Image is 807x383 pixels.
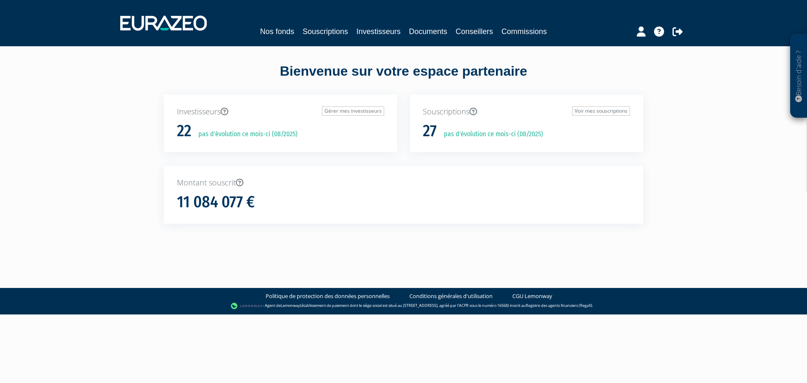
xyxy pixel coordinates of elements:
[526,303,592,308] a: Registre des agents financiers (Regafi)
[281,303,300,308] a: Lemonway
[177,106,384,117] p: Investisseurs
[423,106,630,117] p: Souscriptions
[409,26,447,37] a: Documents
[456,26,493,37] a: Conseillers
[177,177,630,188] p: Montant souscrit
[501,26,547,37] a: Commissions
[8,302,799,310] div: - Agent de (établissement de paiement dont le siège social est situé au [STREET_ADDRESS], agréé p...
[158,62,649,95] div: Bienvenue sur votre espace partenaire
[356,26,401,37] a: Investisseurs
[177,193,255,211] h1: 11 084 077 €
[512,292,552,300] a: CGU Lemonway
[572,106,630,116] a: Voir mes souscriptions
[177,122,191,140] h1: 22
[120,16,207,31] img: 1732889491-logotype_eurazeo_blanc_rvb.png
[193,129,298,139] p: pas d'évolution ce mois-ci (08/2025)
[794,38,804,114] p: Besoin d'aide ?
[423,122,437,140] h1: 27
[260,26,294,37] a: Nos fonds
[266,292,390,300] a: Politique de protection des données personnelles
[303,26,348,37] a: Souscriptions
[438,129,543,139] p: pas d'évolution ce mois-ci (08/2025)
[322,106,384,116] a: Gérer mes investisseurs
[409,292,493,300] a: Conditions générales d'utilisation
[231,302,263,310] img: logo-lemonway.png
